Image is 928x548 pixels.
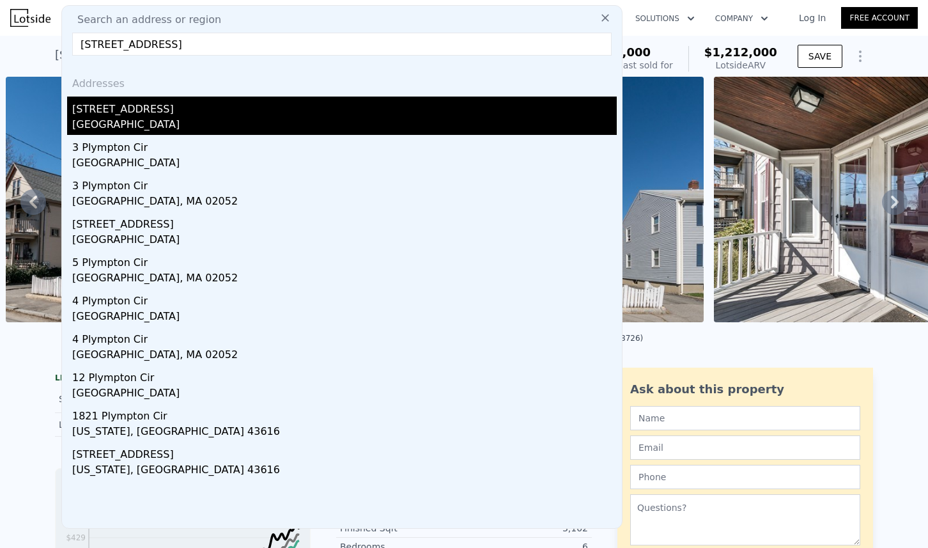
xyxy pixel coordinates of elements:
[55,373,311,386] div: LISTING & SALE HISTORY
[630,465,860,489] input: Phone
[72,194,617,212] div: [GEOGRAPHIC_DATA], MA 02052
[72,365,617,386] div: 12 Plympton Cir
[72,155,617,173] div: [GEOGRAPHIC_DATA]
[72,288,617,309] div: 4 Plympton Cir
[59,418,173,431] div: Listed
[72,97,617,117] div: [STREET_ADDRESS]
[72,232,617,250] div: [GEOGRAPHIC_DATA]
[841,7,918,29] a: Free Account
[72,386,617,403] div: [GEOGRAPHIC_DATA]
[798,45,842,68] button: SAVE
[568,59,673,72] div: Off Market, last sold for
[72,309,617,327] div: [GEOGRAPHIC_DATA]
[72,212,617,232] div: [STREET_ADDRESS]
[10,9,50,27] img: Lotside
[72,173,617,194] div: 3 Plympton Cir
[72,250,617,270] div: 5 Plympton Cir
[72,442,617,462] div: [STREET_ADDRESS]
[704,45,777,59] span: $1,212,000
[6,77,350,322] img: Sale: 137071714 Parcel: 115952418
[630,406,860,430] input: Name
[72,424,617,442] div: [US_STATE], [GEOGRAPHIC_DATA] 43616
[630,380,860,398] div: Ask about this property
[630,435,860,460] input: Email
[625,7,705,30] button: Solutions
[72,347,617,365] div: [GEOGRAPHIC_DATA], MA 02052
[72,270,617,288] div: [GEOGRAPHIC_DATA], MA 02052
[72,135,617,155] div: 3 Plympton Cir
[72,403,617,424] div: 1821 Plympton Cir
[55,46,389,64] div: [STREET_ADDRESS][PERSON_NAME] , Waltham , MA 02451
[66,533,86,542] tspan: $429
[72,327,617,347] div: 4 Plympton Cir
[784,12,841,24] a: Log In
[72,33,612,56] input: Enter an address, city, region, neighborhood or zip code
[705,7,778,30] button: Company
[67,12,221,27] span: Search an address or region
[847,43,873,69] button: Show Options
[67,66,617,97] div: Addresses
[72,117,617,135] div: [GEOGRAPHIC_DATA]
[704,59,777,72] div: Lotside ARV
[59,391,173,407] div: Sold
[72,462,617,480] div: [US_STATE], [GEOGRAPHIC_DATA] 43616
